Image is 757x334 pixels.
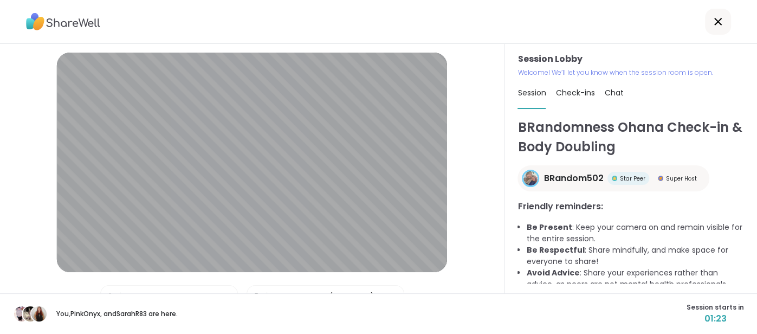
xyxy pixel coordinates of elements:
span: Session starts in [687,303,744,312]
span: BRandom502 [544,172,603,185]
span: Check-ins [555,87,594,98]
img: ShareWell Logo [26,9,100,34]
h3: Session Lobby [517,53,744,66]
span: Super Host [665,175,696,183]
img: BRandom502 [523,171,538,185]
span: | [266,286,268,307]
a: BRandom502BRandom502Star PeerStar PeerSuper HostSuper Host [517,165,709,191]
span: Star Peer [619,175,645,183]
p: You, PinkOnyx , and SarahR83 are here. [56,309,178,319]
h3: Friendly reminders: [517,200,744,213]
span: Session [517,87,546,98]
li: : Share mindfully, and make space for everyone to share! [526,245,744,267]
span: | [119,286,122,307]
img: Recovery [14,306,29,322]
img: Camera [251,286,261,307]
p: Welcome! We’ll let you know when the session room is open. [517,68,744,78]
li: : Keep your camera on and remain visible for the entire session. [526,222,744,245]
span: Chat [604,87,623,98]
b: Be Present [526,222,572,233]
img: Star Peer [612,176,617,181]
b: Avoid Advice [526,267,579,278]
div: Default - Internal Mic [127,291,208,303]
span: 01:23 [687,312,744,325]
h1: BRandomness Ohana Check-in & Body Doubling [517,118,744,157]
div: Front Camera (04f2:b755) [274,291,374,303]
img: Microphone [105,286,115,307]
img: Super Host [658,176,663,181]
li: : Share your experiences rather than advice, as peers are not mental health professionals. [526,267,744,290]
img: SarahR83 [31,306,47,322]
b: Be Respectful [526,245,584,255]
img: PinkOnyx [23,306,38,322]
